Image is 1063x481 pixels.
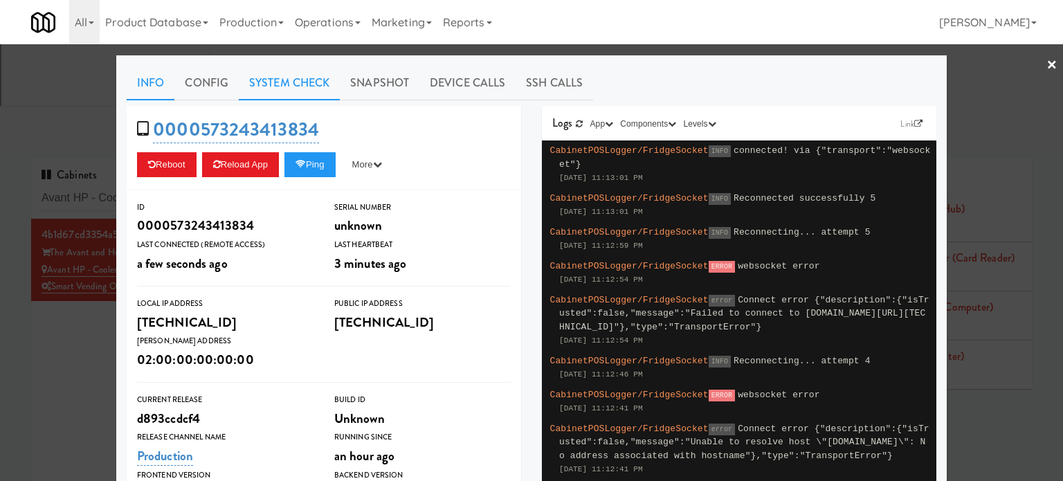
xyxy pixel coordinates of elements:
span: ERROR [709,390,736,401]
div: Public IP Address [334,297,511,311]
span: Connect error {"description":{"isTrusted":false,"message":"Unable to resolve host \"[DOMAIN_NAME]... [559,424,929,461]
button: Components [617,117,680,131]
button: App [587,117,617,131]
div: [TECHNICAL_ID] [137,311,314,334]
a: Link [897,117,926,131]
span: [DATE] 11:13:01 PM [559,208,643,216]
span: INFO [709,193,731,205]
span: error [709,424,736,435]
span: CabinetPOSLogger/FridgeSocket [550,424,709,434]
span: [DATE] 11:12:54 PM [559,275,643,284]
span: Reconnecting... attempt 5 [734,227,871,237]
span: CabinetPOSLogger/FridgeSocket [550,356,709,366]
span: 3 minutes ago [334,254,406,273]
a: Info [127,66,174,100]
a: Production [137,446,193,466]
div: Running Since [334,430,511,444]
span: a few seconds ago [137,254,228,273]
span: connected! via {"transport":"websocket"} [559,145,931,170]
span: [DATE] 11:12:59 PM [559,242,643,250]
div: Last Connected (Remote Access) [137,238,314,252]
div: Build Id [334,393,511,407]
span: error [709,295,736,307]
span: Reconnected successfully 5 [734,193,875,203]
div: Release Channel Name [137,430,314,444]
a: Device Calls [419,66,516,100]
div: 02:00:00:00:00:00 [137,348,314,372]
span: websocket error [738,390,820,400]
span: ERROR [709,261,736,273]
span: websocket error [738,261,820,271]
div: Unknown [334,407,511,430]
span: Connect error {"description":{"isTrusted":false,"message":"Failed to connect to [DOMAIN_NAME][URL... [559,295,929,332]
span: Logs [552,115,572,131]
span: [DATE] 11:12:41 PM [559,465,643,473]
button: More [341,152,393,177]
button: Reboot [137,152,197,177]
div: ID [137,201,314,215]
span: INFO [709,356,731,367]
a: System Check [239,66,340,100]
a: Config [174,66,239,100]
span: [DATE] 11:12:54 PM [559,336,643,345]
span: [DATE] 11:12:41 PM [559,404,643,412]
a: 0000573243413834 [153,116,319,143]
div: unknown [334,214,511,237]
button: Levels [680,117,719,131]
span: CabinetPOSLogger/FridgeSocket [550,193,709,203]
div: [PERSON_NAME] Address [137,334,314,348]
div: Serial Number [334,201,511,215]
div: d893ccdcf4 [137,407,314,430]
span: INFO [709,227,731,239]
span: Reconnecting... attempt 4 [734,356,871,366]
span: CabinetPOSLogger/FridgeSocket [550,145,709,156]
span: [DATE] 11:13:01 PM [559,174,643,182]
span: [DATE] 11:12:46 PM [559,370,643,379]
img: Micromart [31,10,55,35]
div: Local IP Address [137,297,314,311]
div: Last Heartbeat [334,238,511,252]
span: CabinetPOSLogger/FridgeSocket [550,295,709,305]
span: an hour ago [334,446,394,465]
button: Reload App [202,152,279,177]
a: Snapshot [340,66,419,100]
span: CabinetPOSLogger/FridgeSocket [550,227,709,237]
span: CabinetPOSLogger/FridgeSocket [550,390,709,400]
span: CabinetPOSLogger/FridgeSocket [550,261,709,271]
div: Current Release [137,393,314,407]
button: Ping [284,152,336,177]
div: [TECHNICAL_ID] [334,311,511,334]
div: 0000573243413834 [137,214,314,237]
span: INFO [709,145,731,157]
a: × [1046,44,1057,87]
a: SSH Calls [516,66,593,100]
